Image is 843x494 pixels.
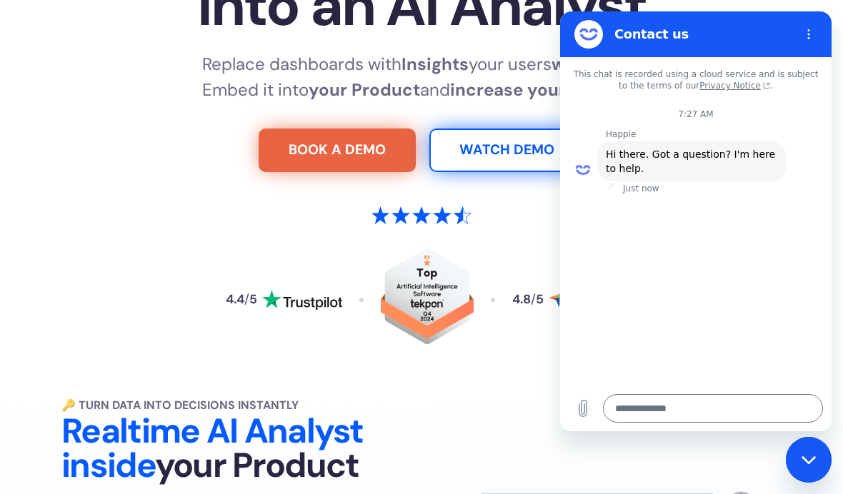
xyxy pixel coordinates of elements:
a: Read reviews about HappyLoop on Capterra [512,292,617,308]
a: Watch Demo [429,128,584,173]
h2: Realtime AI Analyst inside [61,414,407,483]
p: Replace dashboards with your users . Embed it into and . [202,51,642,103]
div: 4.4 5 [226,293,257,306]
iframe: Messaging window [560,11,832,431]
strong: your Product [309,79,420,101]
iframe: Button to launch messaging window, conversation in progress [786,437,832,483]
span: / [531,291,536,307]
strong: 🔑 Turn Data into Decisions Instantly [61,398,299,413]
a: Read reviews about HappyLoop on Tekpon [381,248,474,352]
a: Try For Free [259,128,416,173]
strong: Insights [401,53,469,75]
span: your Product [155,443,359,488]
div: 4.8 5 [512,293,544,306]
a: Read reviews about HappyLoop on Trustpilot [226,290,341,310]
span: / [244,291,249,307]
strong: will act on [552,53,637,75]
strong: increase your revenue [450,79,638,101]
